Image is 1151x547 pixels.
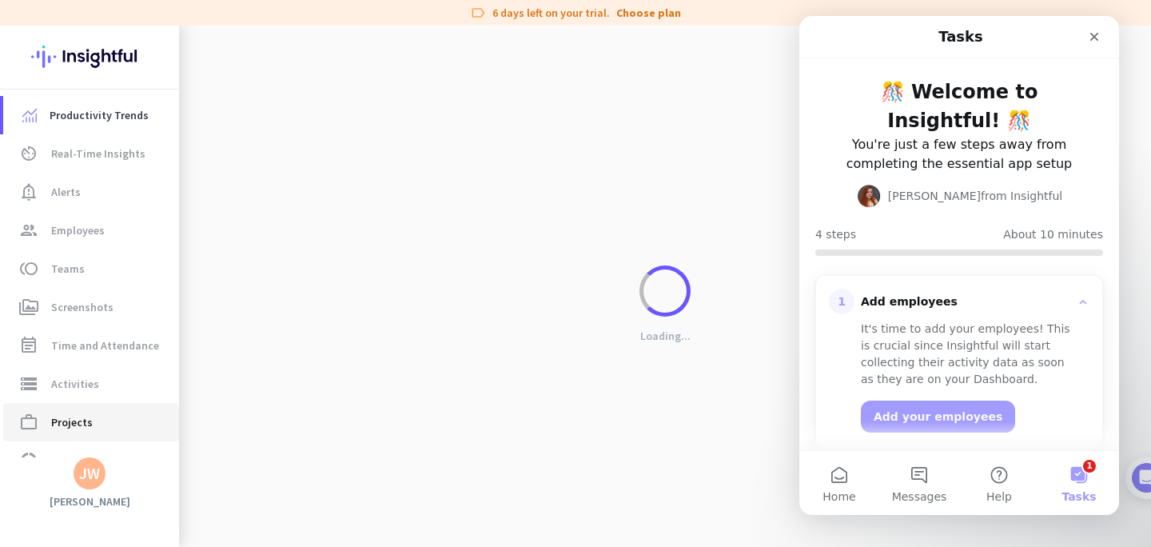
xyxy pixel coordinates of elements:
p: Loading... [640,329,691,343]
i: work_outline [19,413,38,432]
img: menu-item [22,108,37,122]
button: expand_more [137,446,166,475]
span: Real-Time Insights [51,144,145,163]
a: data_usageReportsexpand_more [3,441,179,480]
i: perm_media [19,297,38,317]
a: groupEmployees [3,211,179,250]
span: Reports [51,451,90,470]
a: event_noteTime and Attendance [3,326,179,365]
i: toll [19,259,38,278]
span: Screenshots [51,297,114,317]
a: work_outlineProjects [3,403,179,441]
iframe: Intercom live chat [799,16,1119,515]
span: Projects [51,413,93,432]
a: Choose plan [616,5,681,21]
a: perm_mediaScreenshots [3,288,179,326]
i: notification_important [19,182,38,202]
i: event_note [19,336,38,355]
i: data_usage [19,451,38,470]
i: av_timer [19,144,38,163]
i: group [19,221,38,240]
img: Insightful logo [31,26,148,88]
a: av_timerReal-Time Insights [3,134,179,173]
a: menu-itemProductivity Trends [3,96,179,134]
a: storageActivities [3,365,179,403]
i: storage [19,374,38,393]
a: notification_importantAlerts [3,173,179,211]
span: Time and Attendance [51,336,159,355]
a: tollTeams [3,250,179,288]
i: label [470,5,486,21]
div: JW [79,465,100,481]
span: Teams [51,259,85,278]
span: Productivity Trends [50,106,149,125]
span: Activities [51,374,99,393]
span: Employees [51,221,105,240]
span: Alerts [51,182,81,202]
